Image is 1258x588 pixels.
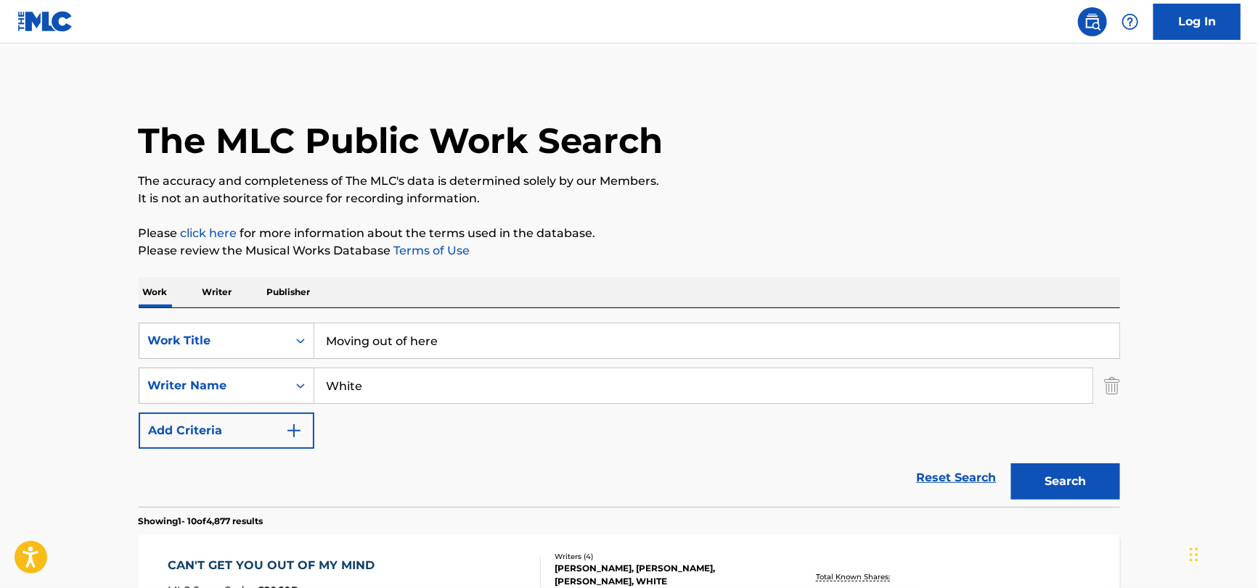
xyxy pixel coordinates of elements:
p: Showing 1 - 10 of 4,877 results [139,515,264,528]
a: click here [181,226,237,240]
p: Please review the Musical Works Database [139,242,1120,260]
form: Search Form [139,323,1120,507]
button: Search [1011,463,1120,500]
div: CAN'T GET YOU OUT OF MY MIND [168,557,382,574]
a: Log In [1153,4,1241,40]
a: Public Search [1078,7,1107,36]
p: Writer [198,277,237,307]
div: Work Title [148,332,279,349]
div: Help [1116,7,1145,36]
img: search [1084,13,1101,30]
p: Total Known Shares: [817,571,894,582]
img: Delete Criterion [1104,368,1120,404]
img: help [1122,13,1139,30]
div: Writer Name [148,377,279,394]
a: Terms of Use [391,244,470,257]
iframe: Chat Widget [1185,518,1258,588]
p: The accuracy and completeness of The MLC's data is determined solely by our Members. [139,173,1120,190]
div: Drag [1190,533,1198,576]
h1: The MLC Public Work Search [139,119,663,162]
button: Add Criteria [139,413,314,449]
img: MLC Logo [17,11,73,32]
p: Publisher [263,277,315,307]
div: [PERSON_NAME], [PERSON_NAME], [PERSON_NAME], WHITE [555,562,774,588]
div: Writers ( 4 ) [555,551,774,562]
img: 9d2ae6d4665cec9f34b9.svg [285,422,303,439]
p: Work [139,277,172,307]
p: Please for more information about the terms used in the database. [139,225,1120,242]
a: Reset Search [910,462,1004,494]
p: It is not an authoritative source for recording information. [139,190,1120,207]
